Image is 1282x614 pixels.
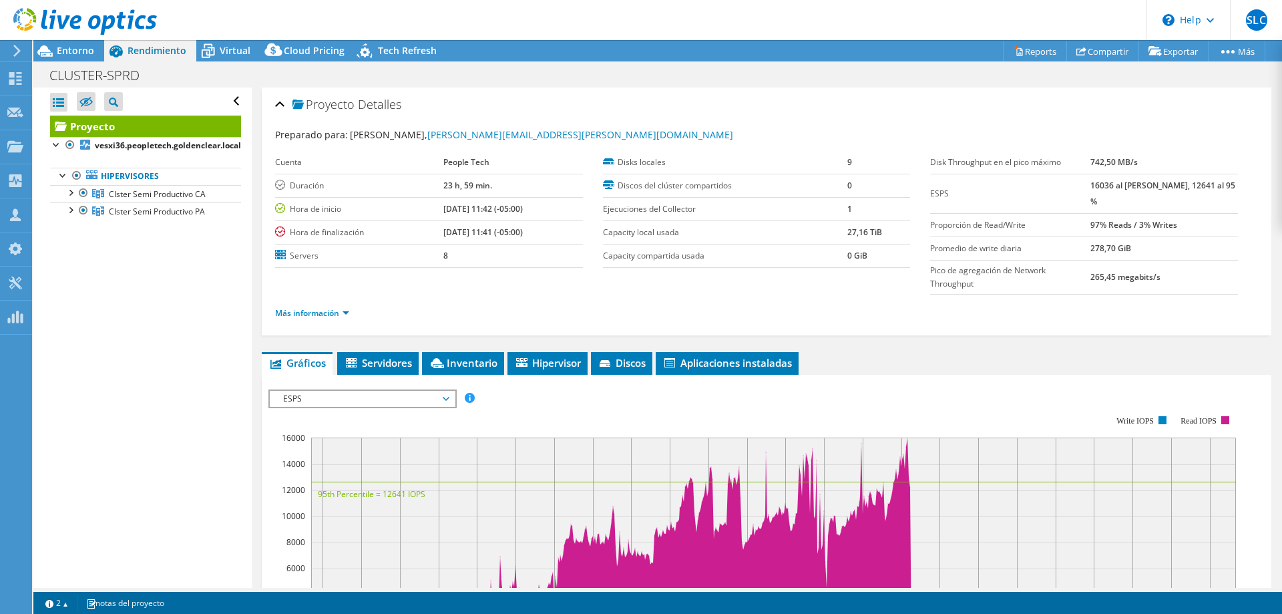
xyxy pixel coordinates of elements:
[443,156,489,168] b: People Tech
[1090,156,1138,168] b: 742,50 MB/s
[36,595,77,611] a: 2
[358,96,401,112] span: Detalles
[50,185,241,202] a: Clster Semi Productivo CA
[930,264,1090,291] label: Pico de agregación de Network Throughput
[847,156,852,168] b: 9
[57,44,94,57] span: Entorno
[286,563,305,574] text: 6000
[603,202,848,216] label: Ejecuciones del Collector
[1090,219,1177,231] b: 97% Reads / 3% Writes
[50,116,241,137] a: Proyecto
[50,168,241,185] a: Hipervisores
[284,44,345,57] span: Cloud Pricing
[268,356,326,369] span: Gráficos
[429,356,497,369] span: Inventario
[603,156,848,169] label: Disks locales
[275,202,443,216] label: Hora de inicio
[292,98,355,112] span: Proyecto
[603,226,848,239] label: Capacity local usada
[275,128,348,141] label: Preparado para:
[598,356,646,369] span: Discos
[282,432,305,444] text: 16000
[275,307,349,319] a: Más información
[275,226,443,239] label: Hora de finalización
[77,595,174,611] a: notas del proyecto
[443,203,523,214] b: [DATE] 11:42 (-05:00)
[282,458,305,470] text: 14000
[43,68,160,83] h1: CLUSTER-SPRD
[220,44,250,57] span: Virtual
[378,44,437,57] span: Tech Refresh
[1003,41,1067,61] a: Reports
[286,536,305,548] text: 8000
[128,44,186,57] span: Rendimiento
[847,180,852,191] b: 0
[603,179,848,192] label: Discos del clúster compartidos
[662,356,792,369] span: Aplicaciones instaladas
[1090,271,1160,283] b: 265,45 megabits/s
[276,391,448,407] span: ESPS
[50,137,241,154] a: vesxi36.peopletech.goldenclear.local
[847,250,867,261] b: 0 GiB
[275,179,443,192] label: Duración
[50,202,241,220] a: Clster Semi Productivo PA
[1181,416,1217,426] text: Read IOPS
[1066,41,1139,61] a: Compartir
[1138,41,1209,61] a: Exportar
[930,187,1090,200] label: ESPS
[1246,9,1267,31] span: SLC
[603,249,848,263] label: Capacity compartida usada
[350,128,733,141] span: [PERSON_NAME],
[275,249,443,263] label: Servers
[847,203,852,214] b: 1
[1208,41,1265,61] a: Más
[930,242,1090,255] label: Promedio de write diaria
[1162,14,1174,26] svg: \n
[443,226,523,238] b: [DATE] 11:41 (-05:00)
[1090,243,1131,254] b: 278,70 GiB
[318,488,425,500] text: 95th Percentile = 12641 IOPS
[95,140,241,151] b: vesxi36.peopletech.goldenclear.local
[1116,416,1154,426] text: Write IOPS
[443,180,492,191] b: 23 h, 59 min.
[282,484,305,496] text: 12000
[282,510,305,522] text: 10000
[1090,180,1235,207] b: 16036 al [PERSON_NAME], 12641 al 95 %
[109,188,206,200] span: Clster Semi Productivo CA
[514,356,581,369] span: Hipervisor
[930,218,1090,232] label: Proporción de Read/Write
[847,226,882,238] b: 27,16 TiB
[344,356,412,369] span: Servidores
[427,128,733,141] a: [PERSON_NAME][EMAIL_ADDRESS][PERSON_NAME][DOMAIN_NAME]
[109,206,205,217] span: Clster Semi Productivo PA
[443,250,448,261] b: 8
[930,156,1090,169] label: Disk Throughput en el pico máximo
[275,156,443,169] label: Cuenta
